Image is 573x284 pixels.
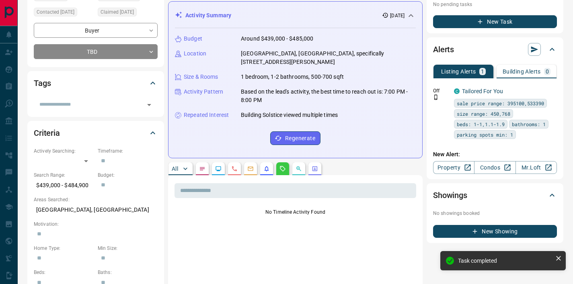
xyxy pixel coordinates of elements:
[433,161,474,174] a: Property
[98,269,158,276] p: Baths:
[263,165,270,172] svg: Listing Alerts
[474,161,515,174] a: Condos
[34,179,94,192] p: $439,000 - $484,900
[34,203,158,217] p: [GEOGRAPHIC_DATA], [GEOGRAPHIC_DATA]
[546,69,549,74] p: 0
[247,165,254,172] svg: Emails
[270,131,320,145] button: Regenerate
[98,147,158,155] p: Timeframe:
[98,245,158,252] p: Min Size:
[34,8,94,19] div: Tue Oct 07 2025
[433,40,557,59] div: Alerts
[433,186,557,205] div: Showings
[215,165,222,172] svg: Lead Browsing Activity
[34,77,51,90] h2: Tags
[184,35,202,43] p: Budget
[184,49,206,58] p: Location
[34,196,158,203] p: Areas Searched:
[390,12,405,19] p: [DATE]
[184,111,229,119] p: Repeated Interest
[454,88,460,94] div: condos.ca
[433,15,557,28] button: New Task
[433,43,454,56] h2: Alerts
[433,150,557,159] p: New Alert:
[241,73,344,81] p: 1 bedroom, 1-2 bathrooms, 500-700 sqft
[98,8,158,19] div: Tue Oct 07 2025
[175,8,416,23] div: Activity Summary[DATE]
[441,69,476,74] p: Listing Alerts
[184,88,223,96] p: Activity Pattern
[34,269,94,276] p: Beds:
[98,172,158,179] p: Budget:
[433,189,467,202] h2: Showings
[34,147,94,155] p: Actively Searching:
[481,69,484,74] p: 1
[175,208,416,216] p: No Timeline Activity Found
[199,165,205,172] svg: Notes
[457,110,510,118] span: size range: 450,768
[512,120,546,128] span: bathrooms: 1
[241,49,416,66] p: [GEOGRAPHIC_DATA], [GEOGRAPHIC_DATA], specifically [STREET_ADDRESS][PERSON_NAME]
[34,44,158,59] div: TBD
[241,111,338,119] p: Building Solstice viewed multiple times
[34,127,60,139] h2: Criteria
[457,120,505,128] span: beds: 1-1,1.1-1.9
[37,8,74,16] span: Contacted [DATE]
[34,23,158,38] div: Buyer
[34,221,158,228] p: Motivation:
[34,74,158,93] div: Tags
[34,123,158,143] div: Criteria
[312,165,318,172] svg: Agent Actions
[433,210,557,217] p: No showings booked
[458,257,552,264] div: Task completed
[241,35,313,43] p: Around $439,000 - $485,000
[34,172,94,179] p: Search Range:
[462,88,503,94] a: Tailored For You
[241,88,416,104] p: Based on the lead's activity, the best time to reach out is: 7:00 PM - 8:00 PM
[231,165,238,172] svg: Calls
[172,166,178,172] p: All
[457,131,513,139] span: parking spots min: 1
[433,94,439,100] svg: Push Notification Only
[101,8,134,16] span: Claimed [DATE]
[503,69,541,74] p: Building Alerts
[144,99,155,110] button: Open
[34,245,94,252] p: Home Type:
[279,165,286,172] svg: Requests
[433,225,557,238] button: New Showing
[185,11,231,20] p: Activity Summary
[433,87,449,94] p: Off
[515,161,557,174] a: Mr.Loft
[296,165,302,172] svg: Opportunities
[457,99,544,107] span: sale price range: 395100,533390
[184,73,218,81] p: Size & Rooms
